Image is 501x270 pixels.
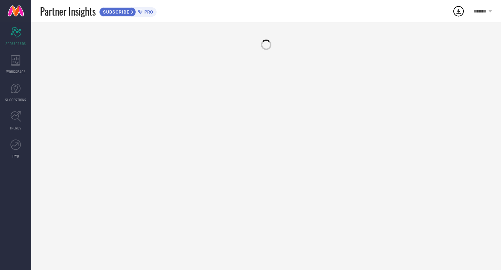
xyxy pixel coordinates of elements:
span: SUGGESTIONS [5,97,26,102]
a: SUBSCRIBEPRO [99,6,157,17]
span: FWD [13,153,19,159]
span: TRENDS [10,125,22,130]
span: SCORECARDS [6,41,26,46]
div: Open download list [452,5,465,17]
span: SUBSCRIBE [100,9,131,15]
span: WORKSPACE [6,69,25,74]
span: Partner Insights [40,4,96,18]
span: PRO [143,9,153,15]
